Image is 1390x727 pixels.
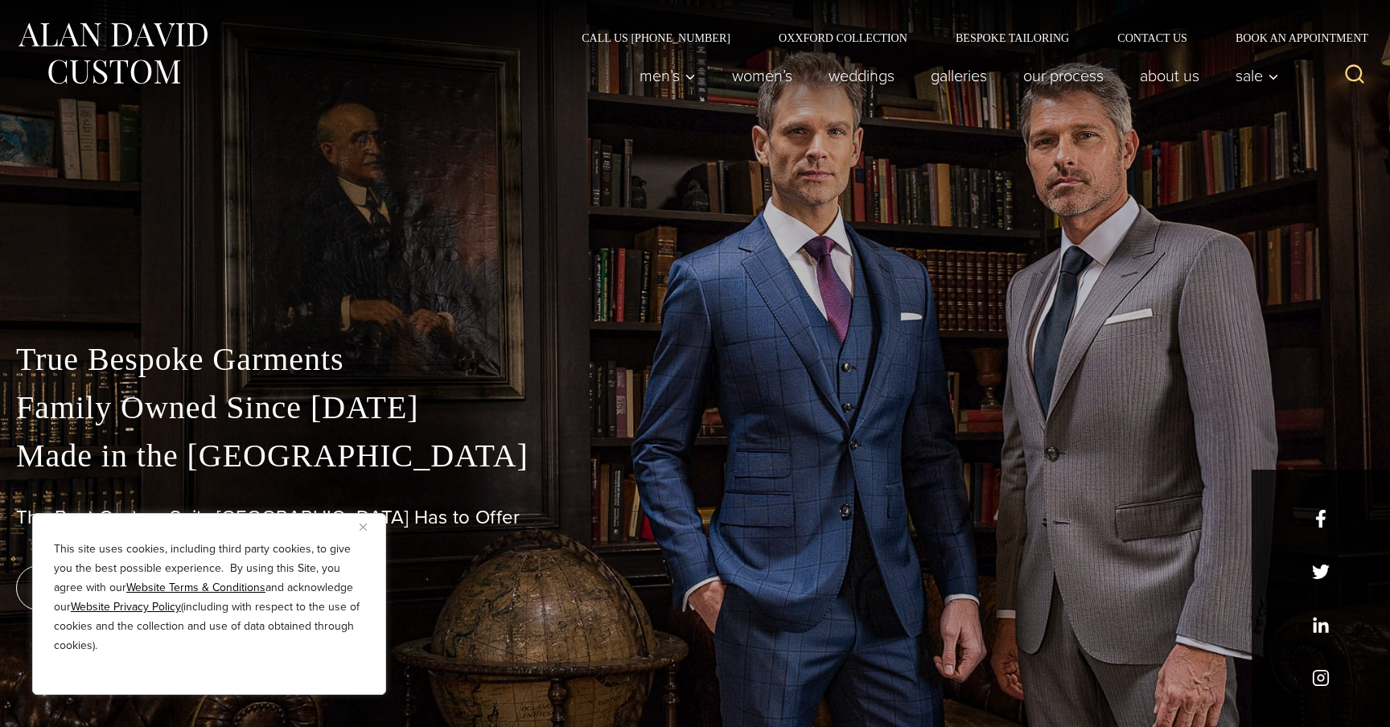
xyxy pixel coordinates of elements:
[54,540,364,655] p: This site uses cookies, including third party cookies, to give you the best possible experience. ...
[1122,60,1218,92] a: About Us
[1236,68,1279,84] span: Sale
[913,60,1005,92] a: Galleries
[16,18,209,89] img: Alan David Custom
[1093,32,1211,43] a: Contact Us
[360,524,367,531] img: Close
[622,60,1288,92] nav: Primary Navigation
[557,32,1374,43] nav: Secondary Navigation
[1211,32,1374,43] a: Book an Appointment
[360,517,379,536] button: Close
[557,32,755,43] a: Call Us [PHONE_NUMBER]
[931,32,1093,43] a: Bespoke Tailoring
[16,335,1374,480] p: True Bespoke Garments Family Owned Since [DATE] Made in the [GEOGRAPHIC_DATA]
[16,506,1374,529] h1: The Best Custom Suits [GEOGRAPHIC_DATA] Has to Offer
[755,32,931,43] a: Oxxford Collection
[639,68,696,84] span: Men’s
[714,60,811,92] a: Women’s
[16,565,241,610] a: book an appointment
[71,598,181,615] a: Website Privacy Policy
[811,60,913,92] a: weddings
[1005,60,1122,92] a: Our Process
[126,579,265,596] a: Website Terms & Conditions
[1335,56,1374,95] button: View Search Form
